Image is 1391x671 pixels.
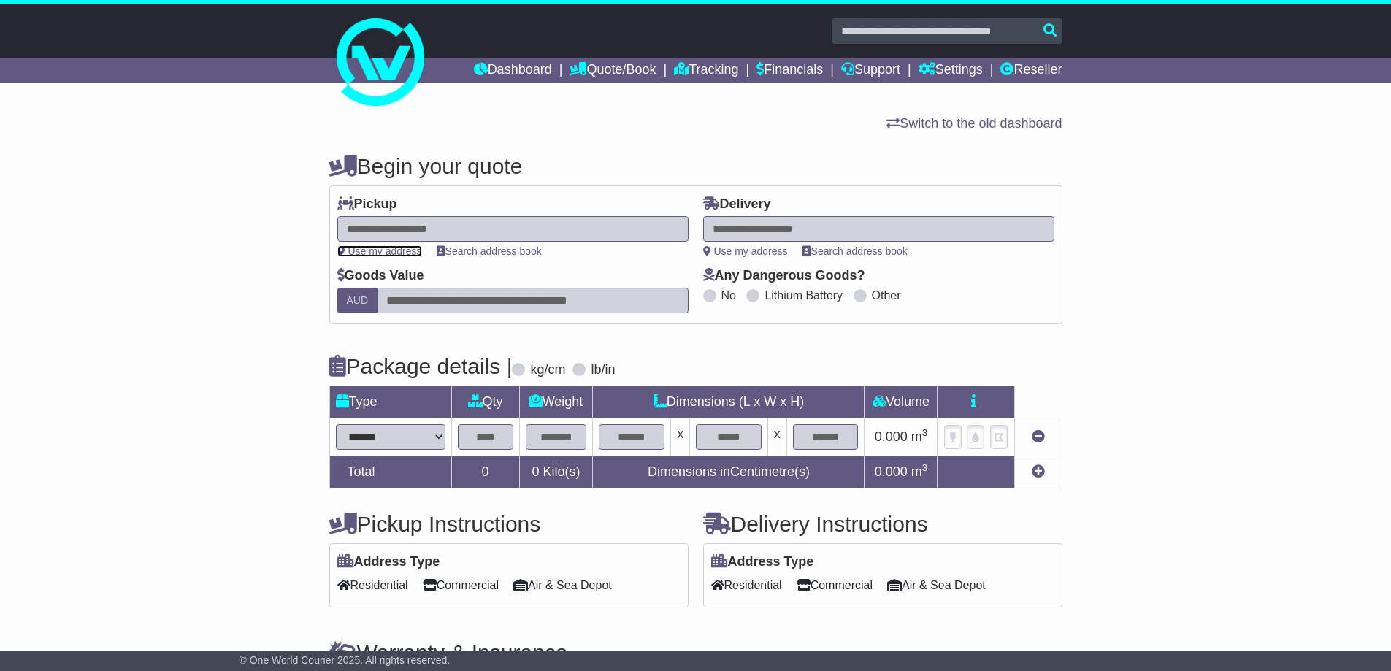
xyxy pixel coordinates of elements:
[1032,429,1045,444] a: Remove this item
[756,58,823,83] a: Financials
[919,58,983,83] a: Settings
[841,58,900,83] a: Support
[329,512,689,536] h4: Pickup Instructions
[337,288,378,313] label: AUD
[797,574,873,597] span: Commercial
[674,58,738,83] a: Tracking
[886,116,1062,131] a: Switch to the old dashboard
[519,456,593,488] td: Kilo(s)
[721,288,736,302] label: No
[337,268,424,284] label: Goods Value
[329,640,1062,664] h4: Warranty & Insurance
[703,245,788,257] a: Use my address
[802,245,908,257] a: Search address book
[765,288,843,302] label: Lithium Battery
[767,418,786,456] td: x
[922,462,928,473] sup: 3
[703,512,1062,536] h4: Delivery Instructions
[329,154,1062,178] h4: Begin your quote
[1032,464,1045,479] a: Add new item
[337,554,440,570] label: Address Type
[423,574,499,597] span: Commercial
[451,386,519,418] td: Qty
[1000,58,1062,83] a: Reseller
[922,427,928,438] sup: 3
[911,429,928,444] span: m
[875,464,908,479] span: 0.000
[593,456,865,488] td: Dimensions in Centimetre(s)
[519,386,593,418] td: Weight
[593,386,865,418] td: Dimensions (L x W x H)
[711,554,814,570] label: Address Type
[532,464,539,479] span: 0
[329,386,451,418] td: Type
[337,245,422,257] a: Use my address
[451,456,519,488] td: 0
[591,362,615,378] label: lb/in
[329,354,513,378] h4: Package details |
[474,58,552,83] a: Dashboard
[570,58,656,83] a: Quote/Book
[703,268,865,284] label: Any Dangerous Goods?
[337,196,397,212] label: Pickup
[530,362,565,378] label: kg/cm
[703,196,771,212] label: Delivery
[711,574,782,597] span: Residential
[875,429,908,444] span: 0.000
[513,574,612,597] span: Air & Sea Depot
[911,464,928,479] span: m
[329,456,451,488] td: Total
[887,574,986,597] span: Air & Sea Depot
[671,418,690,456] td: x
[437,245,542,257] a: Search address book
[865,386,938,418] td: Volume
[240,654,451,666] span: © One World Courier 2025. All rights reserved.
[337,574,408,597] span: Residential
[872,288,901,302] label: Other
